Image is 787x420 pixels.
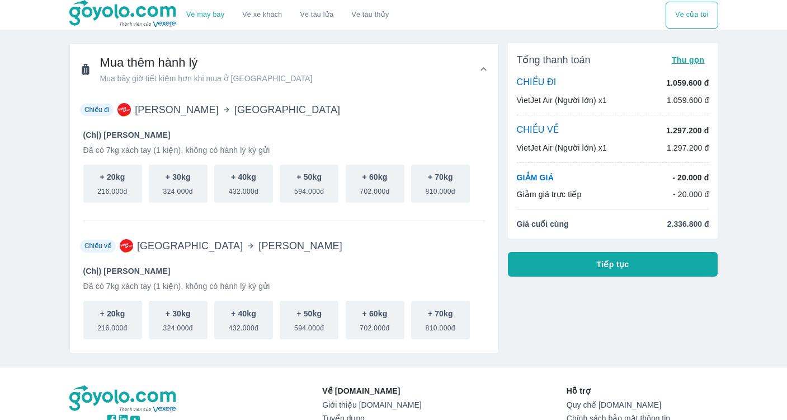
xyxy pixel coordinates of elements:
p: VietJet Air (Người lớn) x1 [517,95,607,106]
a: Vé xe khách [242,11,282,19]
span: Tổng thanh toán [517,53,591,67]
button: Thu gọn [667,52,709,68]
span: Mua thêm hành lý [100,55,313,71]
p: + 60kg [362,171,388,183]
p: - 20.000 đ [672,172,709,183]
p: VietJet Air (Người lớn) x1 [517,142,607,153]
span: 2.336.800 đ [667,218,709,230]
p: + 50kg [296,171,322,183]
span: Tiếp tục [597,259,629,270]
a: Quy chế [DOMAIN_NAME] [567,400,718,409]
a: Vé máy bay [186,11,224,19]
span: 432.000đ [229,319,258,333]
p: + 30kg [166,171,191,183]
p: Đã có 7kg xách tay (1 kiện), không có hành lý ký gửi [83,281,485,292]
p: + 60kg [362,308,388,319]
p: 1.297.200 đ [666,125,709,136]
span: 324.000đ [163,319,193,333]
h6: [GEOGRAPHIC_DATA] [137,239,243,253]
a: Vé tàu lửa [291,2,343,29]
p: Đã có 7kg xách tay (1 kiện), không có hành lý ký gửi [83,144,485,156]
button: + 70kg810.000đ [411,165,470,203]
span: 216.000đ [97,183,127,196]
button: + 70kg810.000đ [411,301,470,339]
span: 810.000đ [426,183,455,196]
p: 1.059.600 đ [666,77,709,88]
button: Vé tàu thủy [342,2,398,29]
span: Thu gọn [672,55,705,64]
p: Về [DOMAIN_NAME] [322,385,421,396]
p: CHIỀU ĐI [517,77,557,89]
span: 702.000đ [360,183,389,196]
span: 432.000đ [229,183,258,196]
button: + 60kg702.000đ [346,165,404,203]
span: Chiều đi [81,105,112,115]
p: - 20.000 đ [673,189,709,200]
div: scrollable baggage options [83,301,485,339]
p: 1.297.200 đ [667,142,709,153]
button: + 30kg324.000đ [149,165,208,203]
p: Giảm giá trực tiếp [517,189,582,200]
p: 1.059.600 đ [667,95,709,106]
span: Mua bây giờ tiết kiệm hơn khi mua ở [GEOGRAPHIC_DATA] [100,73,313,84]
p: + 70kg [428,308,453,319]
div: choose transportation mode [177,2,398,29]
p: + 40kg [231,171,256,183]
p: Hỗ trợ [567,385,718,396]
button: Vé của tôi [666,2,718,29]
h6: [PERSON_NAME] [135,103,219,116]
p: + 70kg [428,171,453,183]
div: Mua thêm hành lýMua bây giờ tiết kiệm hơn khi mua ở [GEOGRAPHIC_DATA] [70,95,498,353]
p: (Chị) [PERSON_NAME] [83,129,485,141]
a: Giới thiệu [DOMAIN_NAME] [322,400,421,409]
span: 810.000đ [426,319,455,333]
button: + 50kg594.000đ [280,301,338,339]
span: 324.000đ [163,183,193,196]
button: + 50kg594.000đ [280,165,338,203]
p: CHIỀU VỀ [517,124,559,137]
button: + 30kg324.000đ [149,301,208,339]
img: logo [69,385,178,413]
p: + 20kg [100,171,125,183]
button: + 20kg216.000đ [83,165,142,203]
p: + 20kg [100,308,125,319]
div: scrollable baggage options [83,165,485,203]
h6: [GEOGRAPHIC_DATA] [234,103,340,116]
button: + 40kg432.000đ [214,165,273,203]
h6: [PERSON_NAME] [258,239,342,253]
p: + 50kg [296,308,322,319]
span: 594.000đ [294,319,324,333]
button: Tiếp tục [508,252,718,277]
p: GIẢM GIÁ [517,172,554,183]
button: + 20kg216.000đ [83,301,142,339]
span: Giá cuối cùng [517,218,569,230]
p: (Chị) [PERSON_NAME] [83,265,485,277]
span: Chiều về [81,241,115,251]
button: + 40kg432.000đ [214,301,273,339]
span: 216.000đ [97,319,127,333]
p: + 30kg [166,308,191,319]
div: choose transportation mode [666,2,718,29]
span: 594.000đ [294,183,324,196]
button: + 60kg702.000đ [346,301,404,339]
div: Mua thêm hành lýMua bây giờ tiết kiệm hơn khi mua ở [GEOGRAPHIC_DATA] [70,44,498,95]
span: 702.000đ [360,319,389,333]
p: + 40kg [231,308,256,319]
